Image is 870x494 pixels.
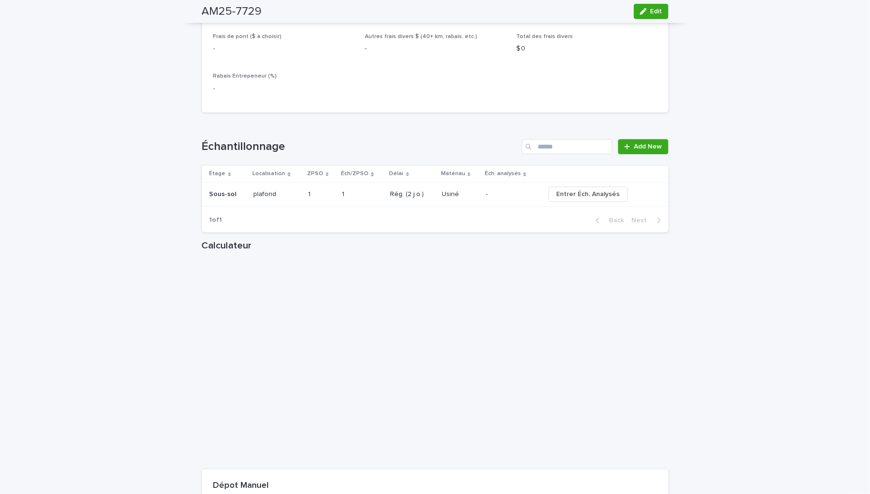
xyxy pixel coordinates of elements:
h2: Dépot Manuel [213,481,269,491]
p: 1 [308,188,312,198]
span: Next [632,217,653,224]
a: Add New [618,139,668,154]
p: Éch/ZPSO [341,168,369,179]
h1: Calculateur [202,240,669,251]
span: Back [604,217,624,224]
p: Sous-sol [210,188,239,198]
button: Edit [634,4,669,19]
p: 1 of 1 [202,208,230,232]
p: - [365,44,505,54]
h2: AM25-7729 [202,5,262,19]
p: 1 [342,188,346,198]
tr: Sous-solSous-sol plafondplafond 11 11 Rég. (2 j.o.)UsinéUsiné -- Entrer Éch. Analysés [202,182,669,206]
p: Étage [210,168,226,179]
p: ZPSO [307,168,323,179]
span: Rabais Entrepeneur (%) [213,73,277,79]
p: $ 0 [517,44,657,54]
span: Edit [650,8,662,15]
p: - [486,188,490,198]
h1: Échantillonnage [202,140,519,154]
button: Entrer Éch. Analysés [549,187,628,202]
span: Frais de pont ($ à choisir) [213,34,282,40]
input: Search [522,139,612,154]
p: Éch. analysés [485,168,521,179]
span: Add New [634,143,662,150]
iframe: Calculateur [202,255,669,469]
p: Usiné [442,188,461,198]
p: - [213,84,354,94]
span: Entrer Éch. Analysés [557,189,620,199]
p: Délai [390,168,404,179]
button: Back [588,216,628,225]
p: Localisation [252,168,285,179]
button: Next [628,216,669,225]
p: Matériau [441,168,465,179]
span: Total des frais divers [517,34,573,40]
span: Autres frais divers $ (40+ km, rabais, etc.) [365,34,477,40]
p: plafond [253,188,278,198]
p: - [213,44,354,54]
p: Rég. (2 j.o.) [390,190,434,198]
